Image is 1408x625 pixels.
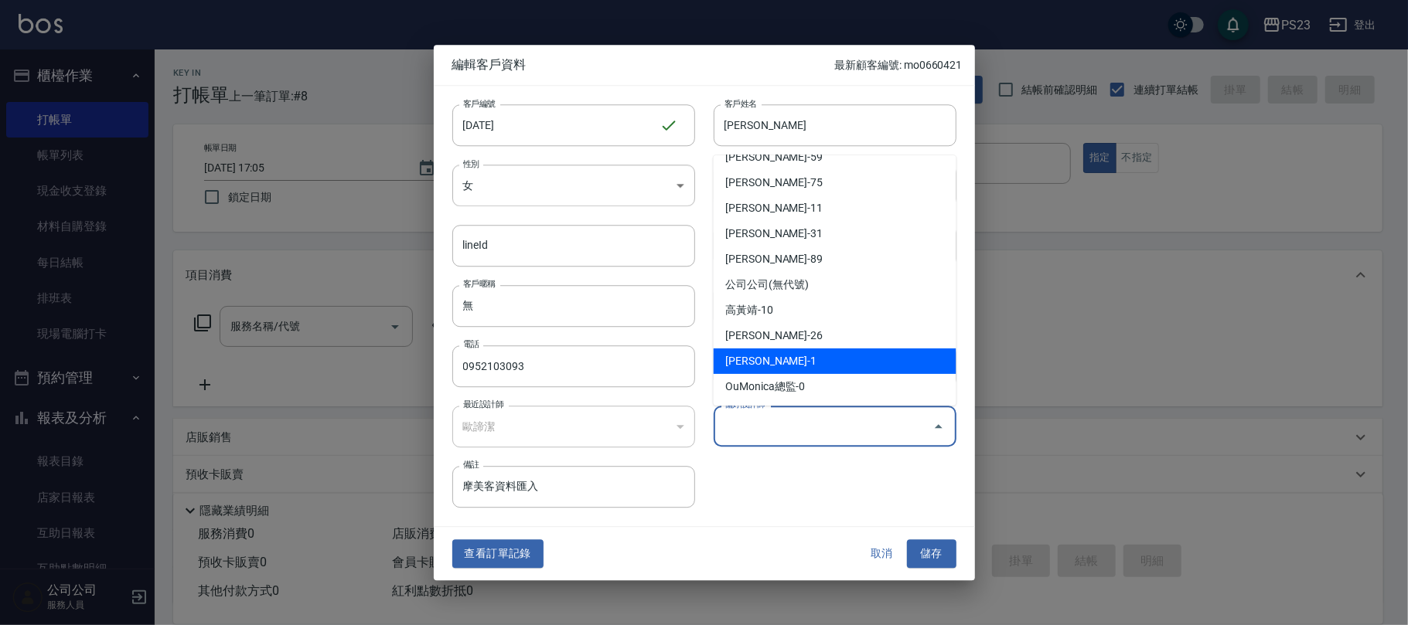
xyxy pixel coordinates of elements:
label: 性別 [463,158,479,169]
label: 客戶暱稱 [463,278,496,290]
li: [PERSON_NAME]-89 [714,246,956,272]
button: 取消 [857,540,907,569]
div: 歐諦潔 [452,406,695,447]
label: 最近設計師 [463,399,503,410]
span: 編輯客戶資料 [452,57,835,73]
p: 最新顧客編號: mo0660421 [834,57,962,73]
li: [PERSON_NAME]-26 [714,323,956,348]
label: 客戶編號 [463,97,496,109]
li: [PERSON_NAME]-31 [714,221,956,246]
label: 電話 [463,338,479,350]
button: Close [926,414,951,439]
label: 客戶姓名 [724,97,757,109]
li: [PERSON_NAME]-59 [714,144,956,170]
li: 高黃靖-10 [714,297,956,323]
button: 查看訂單記錄 [452,540,544,569]
button: 儲存 [907,540,956,569]
li: [PERSON_NAME]-75 [714,170,956,195]
li: OuMonica總監-0 [714,374,956,399]
div: 女 [452,165,695,206]
li: 公司公司(無代號) [714,272,956,297]
li: [PERSON_NAME]-11 [714,195,956,221]
li: [PERSON_NAME]-1 [714,348,956,374]
label: 備註 [463,460,479,471]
